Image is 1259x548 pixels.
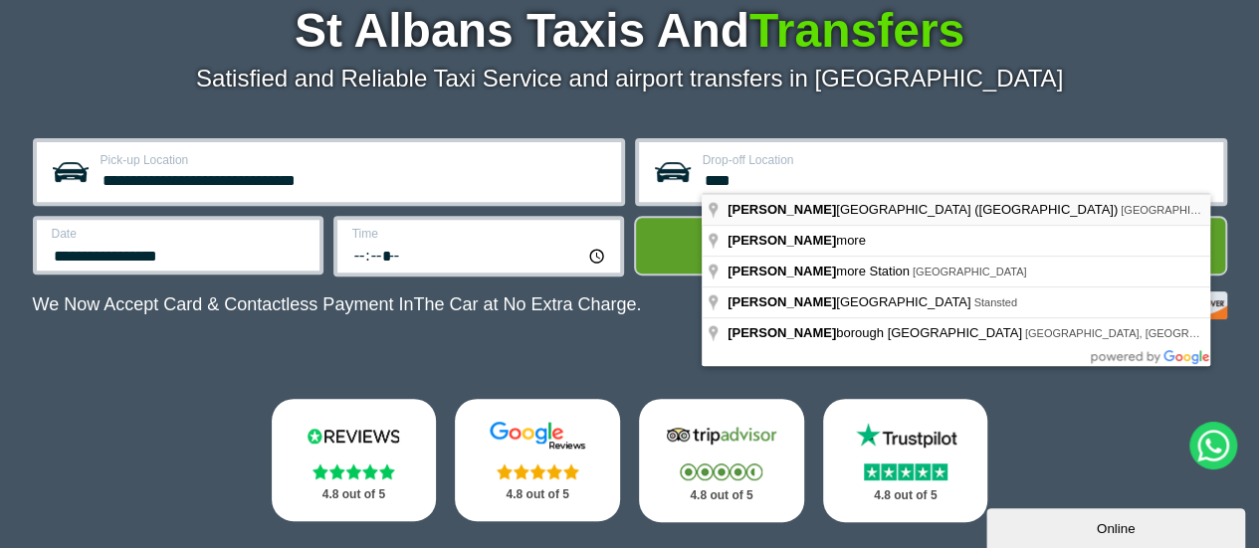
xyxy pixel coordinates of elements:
a: Reviews.io Stars 4.8 out of 5 [272,399,437,521]
img: Trustpilot [846,421,965,451]
span: [PERSON_NAME] [728,294,836,309]
img: Stars [497,463,579,479]
span: more Station [728,264,913,278]
span: Transfers [749,4,964,57]
button: Get Quote [634,216,1227,275]
p: 4.8 out of 5 [477,482,598,507]
label: Time [352,228,608,240]
span: [PERSON_NAME] [728,202,836,217]
img: Stars [680,463,762,480]
img: Reviews.io [294,421,413,451]
p: 4.8 out of 5 [661,483,782,508]
label: Pick-up Location [101,154,609,166]
h1: St Albans Taxis And [33,7,1227,55]
span: [GEOGRAPHIC_DATA] [1121,204,1235,216]
img: Tripadvisor [662,421,781,451]
a: Google Stars 4.8 out of 5 [455,399,620,521]
p: 4.8 out of 5 [845,483,966,508]
img: Google [478,421,597,451]
span: The Car at No Extra Charge. [413,294,641,314]
a: Trustpilot Stars 4.8 out of 5 [823,399,988,522]
span: borough [GEOGRAPHIC_DATA] [728,325,1025,340]
p: 4.8 out of 5 [294,482,415,507]
iframe: chat widget [986,504,1249,548]
p: Satisfied and Reliable Taxi Service and airport transfers in [GEOGRAPHIC_DATA] [33,65,1227,92]
label: Drop-off Location [703,154,1211,166]
label: Date [52,228,308,240]
span: [PERSON_NAME] [728,264,836,278]
span: [GEOGRAPHIC_DATA] ([GEOGRAPHIC_DATA]) [728,202,1121,217]
img: Stars [313,463,395,479]
span: [GEOGRAPHIC_DATA] [913,266,1027,277]
p: We Now Accept Card & Contactless Payment In [33,294,642,315]
span: more [728,233,869,248]
img: Stars [864,463,947,480]
span: [GEOGRAPHIC_DATA], [GEOGRAPHIC_DATA] [1025,327,1259,339]
span: Stansted [973,296,1016,308]
span: [PERSON_NAME] [728,325,836,340]
a: Tripadvisor Stars 4.8 out of 5 [639,399,804,522]
span: [GEOGRAPHIC_DATA] [728,294,973,309]
span: [PERSON_NAME] [728,233,836,248]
